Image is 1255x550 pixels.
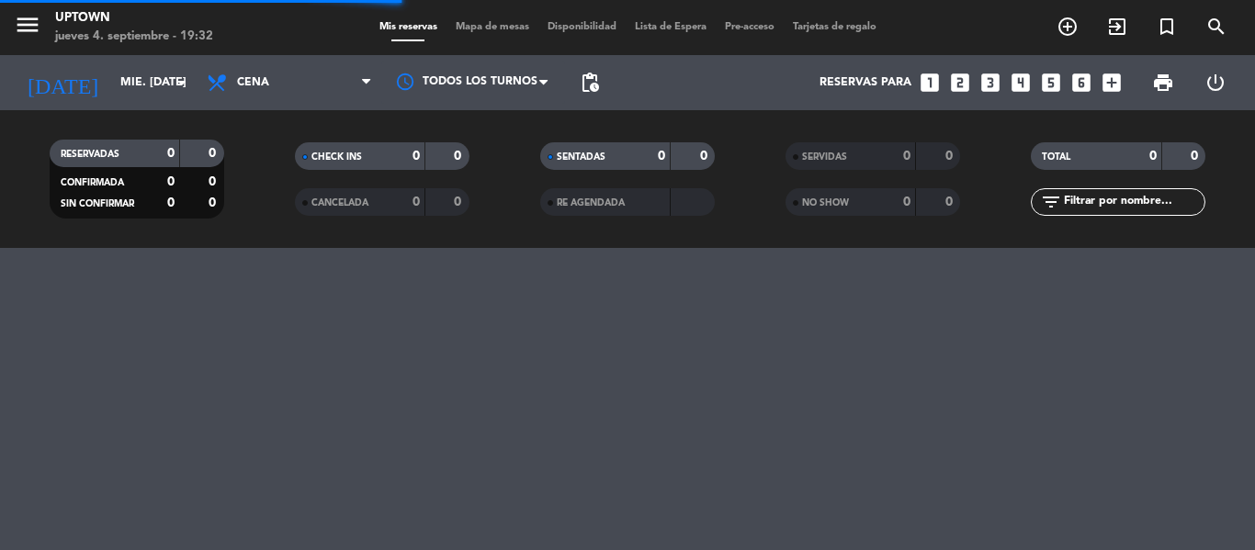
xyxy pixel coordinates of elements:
[14,11,41,39] i: menu
[171,72,193,94] i: arrow_drop_down
[1205,16,1227,38] i: search
[700,150,711,163] strong: 0
[413,150,420,163] strong: 0
[209,175,220,188] strong: 0
[167,147,175,160] strong: 0
[948,71,972,95] i: looks_two
[1156,16,1178,38] i: turned_in_not
[55,9,213,28] div: Uptown
[370,22,447,32] span: Mis reservas
[167,196,175,209] strong: 0
[557,152,605,162] span: SENTADAS
[167,175,175,188] strong: 0
[1191,150,1202,163] strong: 0
[903,196,910,208] strong: 0
[1039,71,1063,95] i: looks_5
[311,152,362,162] span: CHECK INS
[413,196,420,208] strong: 0
[454,196,465,208] strong: 0
[1009,71,1033,95] i: looks_4
[311,198,368,208] span: CANCELADA
[454,150,465,163] strong: 0
[1069,71,1093,95] i: looks_6
[658,150,665,163] strong: 0
[802,198,849,208] span: NO SHOW
[1040,191,1062,213] i: filter_list
[978,71,1002,95] i: looks_3
[209,196,220,209] strong: 0
[1189,55,1241,110] div: LOG OUT
[1042,152,1070,162] span: TOTAL
[1062,192,1204,212] input: Filtrar por nombre...
[1057,16,1079,38] i: add_circle_outline
[945,150,956,163] strong: 0
[1106,16,1128,38] i: exit_to_app
[237,76,269,89] span: Cena
[784,22,886,32] span: Tarjetas de regalo
[716,22,784,32] span: Pre-acceso
[61,150,119,159] span: RESERVADAS
[55,28,213,46] div: jueves 4. septiembre - 19:32
[61,199,134,208] span: SIN CONFIRMAR
[1204,72,1227,94] i: power_settings_new
[209,147,220,160] strong: 0
[1149,150,1157,163] strong: 0
[802,152,847,162] span: SERVIDAS
[1152,72,1174,94] span: print
[918,71,942,95] i: looks_one
[626,22,716,32] span: Lista de Espera
[945,196,956,208] strong: 0
[61,178,124,187] span: CONFIRMADA
[14,62,111,103] i: [DATE]
[14,11,41,45] button: menu
[447,22,538,32] span: Mapa de mesas
[820,76,911,89] span: Reservas para
[538,22,626,32] span: Disponibilidad
[1100,71,1124,95] i: add_box
[557,198,625,208] span: RE AGENDADA
[903,150,910,163] strong: 0
[579,72,601,94] span: pending_actions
